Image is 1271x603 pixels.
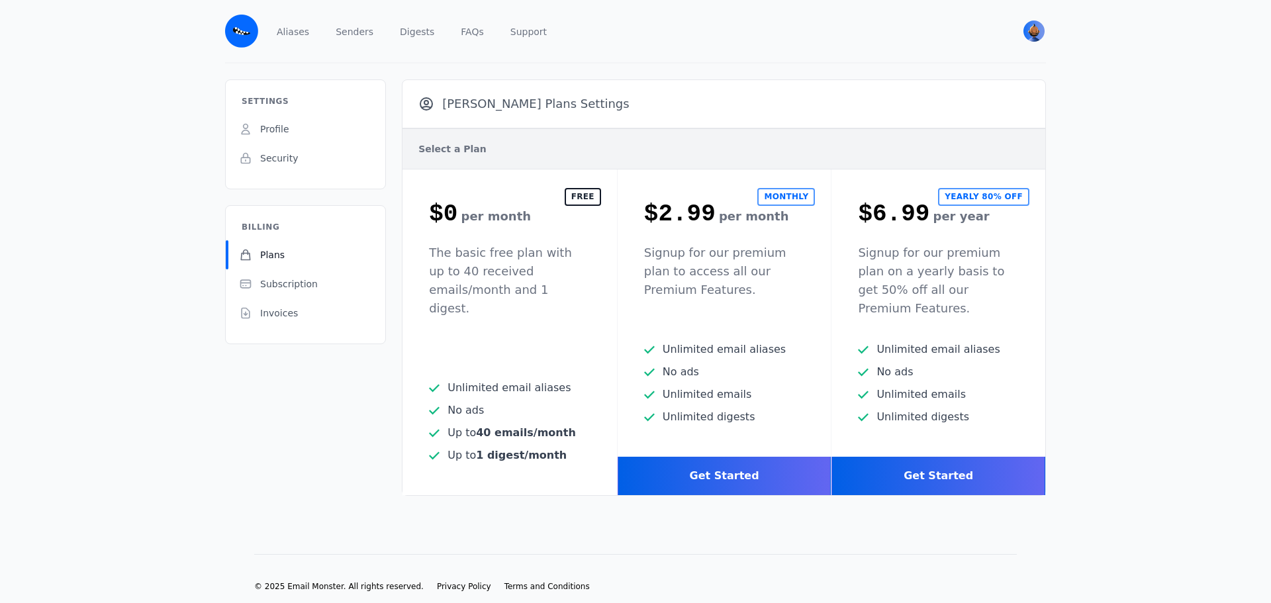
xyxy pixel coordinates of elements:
span: Unlimited emails [876,387,966,402]
p: The basic free plan with up to 40 received emails/month and 1 digest. [429,244,590,318]
span: Plans [260,248,285,261]
a: Terms and Conditions [504,581,590,592]
b: 1 digest/month [476,449,567,461]
span: Terms and Conditions [504,582,590,591]
p: Signup for our premium plan to access all our Premium Features. [644,244,805,299]
span: No ads [447,402,484,418]
div: Get Started [618,457,831,495]
span: $6.99 [858,201,929,228]
b: 40 emails/month [476,426,576,439]
h2: Yearly 80% off [938,188,1029,206]
h2: Monthly [757,188,815,206]
span: No ads [876,364,913,380]
span: Up to [447,447,567,463]
span: $2.99 [644,201,716,228]
img: kyle mendz's Avatar [1023,21,1045,42]
a: Privacy Policy [437,581,491,592]
span: Security [260,152,299,165]
img: Email Monster [225,15,258,48]
a: Profile [226,115,385,144]
span: Up to [447,425,576,441]
a: Security [226,144,385,173]
span: Unlimited email aliases [663,342,786,357]
p: Signup for our premium plan on a yearly basis to get 50% off all our Premium Features. [858,244,1019,318]
span: Unlimited digests [876,409,969,425]
span: Invoices [260,306,298,320]
span: No ads [663,364,699,380]
span: $0 [429,201,457,228]
button: User menu [1022,19,1046,43]
span: Unlimited email aliases [447,380,571,396]
h3: Settings [226,96,305,115]
span: per month [719,209,789,223]
span: Profile [260,122,289,136]
a: Invoices [226,299,385,328]
span: Subscription [260,277,318,291]
span: Privacy Policy [437,582,491,591]
h3: Billing [226,222,295,240]
span: per month [461,209,532,223]
a: Plans [226,240,385,269]
h3: [PERSON_NAME] Plans Settings [418,96,629,112]
h2: Free [565,188,601,206]
span: Unlimited emails [663,387,752,402]
span: Unlimited digests [663,409,755,425]
li: © 2025 Email Monster. All rights reserved. [254,581,424,592]
a: Subscription [226,269,385,299]
span: per year [933,209,990,223]
div: Get Started [831,457,1045,495]
span: Unlimited email aliases [876,342,1000,357]
h5: Select a Plan [402,128,1045,169]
